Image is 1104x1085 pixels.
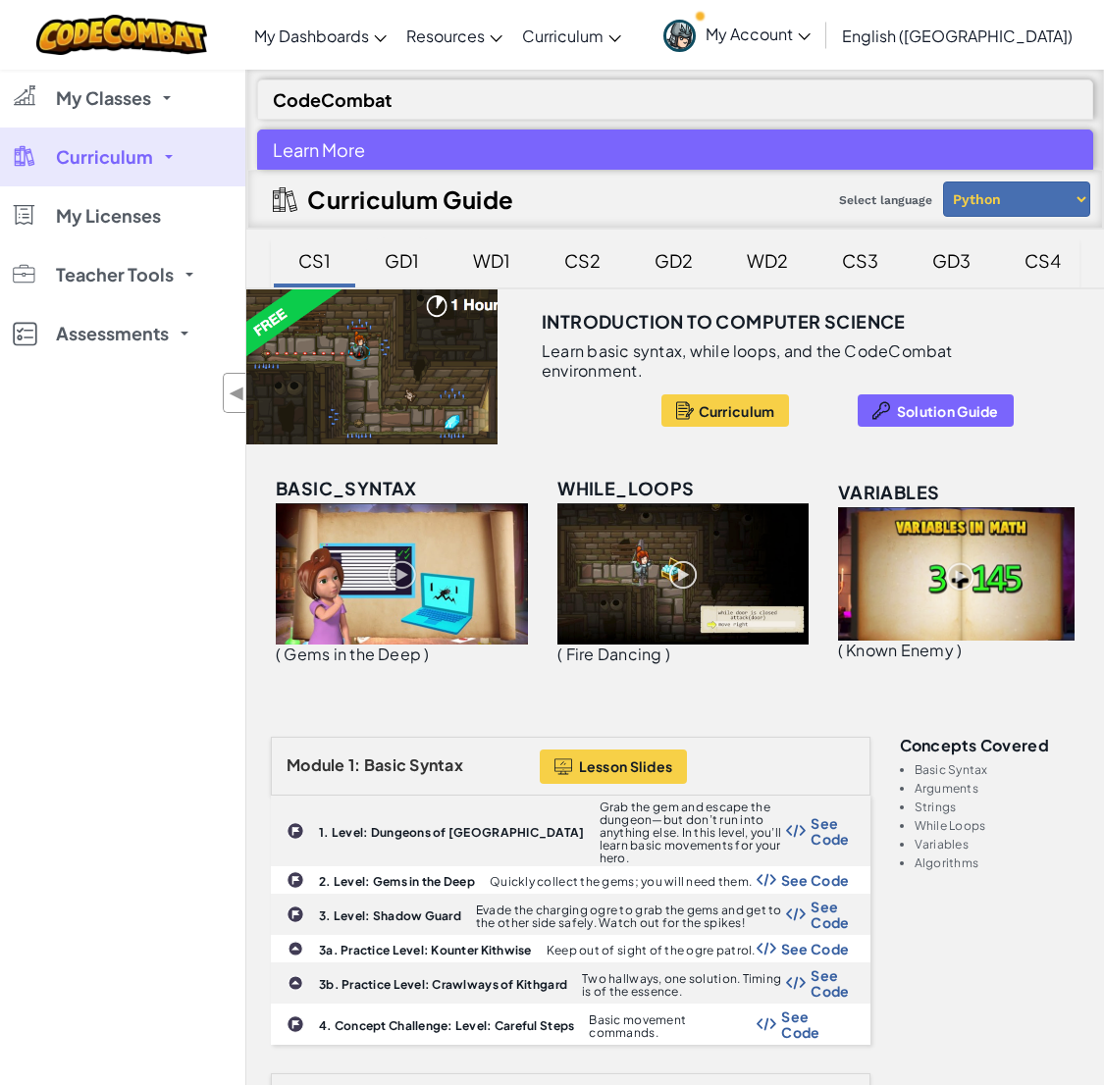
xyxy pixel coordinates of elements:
[276,503,528,645] img: basic_syntax_unlocked.png
[271,935,870,962] a: 3a. Practice Level: Kounter Kithwise Keep out of sight of the ogre patrol. Show Code Logo See Code
[547,944,756,956] p: Keep out of sight of the ogre patrol.
[635,237,712,284] div: GD2
[287,905,304,923] img: IconChallengeLevel.svg
[396,9,512,62] a: Resources
[545,237,620,284] div: CS2
[424,644,429,664] span: )
[287,822,304,840] img: IconChallengeLevel.svg
[838,640,843,660] span: (
[319,1018,574,1033] b: 4. Concept Challenge: Level: Careful Steps
[365,237,439,284] div: GD1
[257,129,1093,170] div: Learn More
[271,894,870,935] a: 3. Level: Shadow Guard Evade the charging ogre to grab the gems and get to the other side safely....
[706,24,811,44] span: My Account
[579,758,673,774] span: Lesson Slides
[279,237,350,284] div: CS1
[56,266,174,284] span: Teacher Tools
[915,819,1080,832] li: While Loops
[781,872,850,888] span: See Code
[287,1015,304,1033] img: IconChallengeLevel.svg
[56,207,161,225] span: My Licenses
[915,763,1080,776] li: Basic Syntax
[842,26,1073,46] span: English ([GEOGRAPHIC_DATA])
[288,941,303,956] img: IconPracticeLevel.svg
[557,477,694,499] span: while_loops
[781,1008,849,1040] span: See Code
[271,866,870,894] a: 2. Level: Gems in the Deep Quickly collect the gems; you will need them. Show Code Logo See Code
[757,1017,776,1031] img: Show Code Logo
[522,26,604,46] span: Curriculum
[287,754,345,775] span: Module
[273,187,297,212] img: IconCurriculumGuide.svg
[319,825,585,840] b: 1. Level: Dungeons of [GEOGRAPHIC_DATA]
[284,644,421,664] span: Gems in the Deep
[897,403,999,419] span: Solution Guide
[276,644,281,664] span: (
[257,79,1093,120] div: CodeCombat
[1005,237,1080,284] div: CS4
[600,801,787,864] p: Grab the gem and escape the dungeon—but don’t run into anything else. In this level, you’ll learn...
[244,9,396,62] a: My Dashboards
[271,962,870,1004] a: 3b. Practice Level: Crawlways of Kithgard Two hallways, one solution. Timing is of the essence. S...
[838,507,1075,640] img: variables_unlocked.png
[811,967,849,999] span: See Code
[900,737,1080,753] h3: Concepts covered
[254,26,369,46] span: My Dashboards
[589,1013,757,1039] p: Basic movement commands.
[490,875,752,888] p: Quickly collect the gems; you will need them.
[348,754,361,775] span: 1:
[858,394,1014,427] button: Solution Guide
[831,185,940,215] span: Select language
[56,325,169,342] span: Assessments
[276,477,417,499] span: basic_syntax
[319,908,461,923] b: 3. Level: Shadow Guard
[757,942,776,956] img: Show Code Logo
[915,782,1080,795] li: Arguments
[476,904,786,929] p: Evade the charging ogre to grab the gems and get to the other side safely. Watch out for the spikes!
[557,644,562,664] span: (
[811,815,849,847] span: See Code
[915,838,1080,851] li: Variables
[307,185,514,213] h2: Curriculum Guide
[915,801,1080,813] li: Strings
[661,394,790,427] button: Curriculum
[957,640,962,660] span: )
[319,977,567,992] b: 3b. Practice Level: Crawlways of Kithgard
[319,943,532,957] b: 3a. Practice Level: Kounter Kithwise
[846,640,954,660] span: Known Enemy
[915,856,1080,869] li: Algorithms
[453,237,530,284] div: WD1
[757,873,776,887] img: Show Code Logo
[56,148,153,166] span: Curriculum
[582,972,786,998] p: Two hallways, one solution. Timing is of the essence.
[364,754,463,775] span: Basic Syntax
[665,644,670,664] span: )
[271,1004,870,1045] a: 4. Concept Challenge: Level: Careful Steps Basic movement commands. Show Code Logo See Code
[56,89,151,107] span: My Classes
[36,15,208,55] img: CodeCombat logo
[287,871,304,889] img: IconChallengeLevel.svg
[319,874,475,889] b: 2. Level: Gems in the Deep
[663,20,696,52] img: avatar
[786,907,806,921] img: Show Code Logo
[811,899,849,930] span: See Code
[540,749,688,784] button: Lesson Slides
[229,379,245,407] span: ◀
[406,26,485,46] span: Resources
[913,237,990,284] div: GD3
[557,503,809,644] img: while_loops_unlocked.png
[288,975,303,991] img: IconPracticeLevel.svg
[832,9,1082,62] a: English ([GEOGRAPHIC_DATA])
[271,796,870,866] a: 1. Level: Dungeons of [GEOGRAPHIC_DATA] Grab the gem and escape the dungeon—but don’t run into an...
[512,9,631,62] a: Curriculum
[699,403,775,419] span: Curriculum
[786,824,806,838] img: Show Code Logo
[786,976,806,990] img: Show Code Logo
[566,644,662,664] span: Fire Dancing
[727,237,808,284] div: WD2
[654,4,820,66] a: My Account
[542,341,1030,381] p: Learn basic syntax, while loops, and the CodeCombat environment.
